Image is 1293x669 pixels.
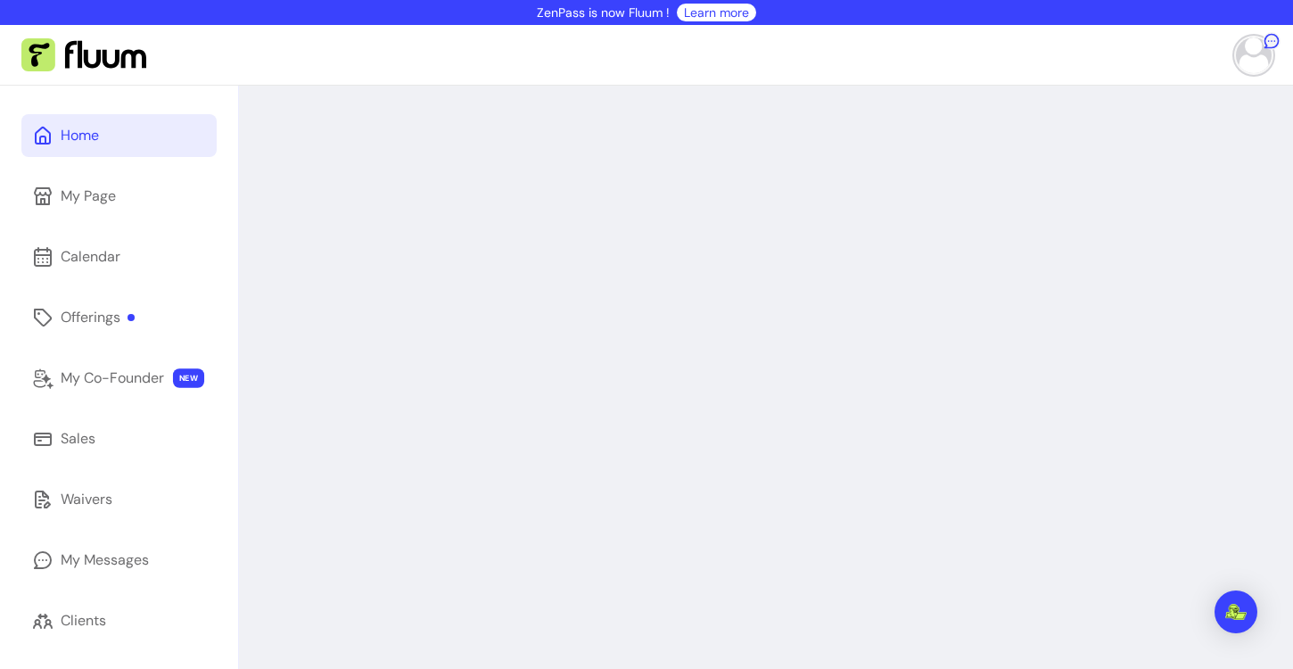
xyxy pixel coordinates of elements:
div: My Co-Founder [61,368,164,389]
div: Waivers [61,489,112,510]
a: Offerings [21,296,217,339]
p: ZenPass is now Fluum ! [537,4,670,21]
a: My Messages [21,539,217,582]
button: avatar [1229,37,1272,73]
a: My Co-Founder NEW [21,357,217,400]
img: avatar [1236,37,1272,73]
div: Open Intercom Messenger [1215,591,1257,633]
div: Calendar [61,246,120,268]
div: Clients [61,610,106,632]
span: NEW [173,368,204,388]
div: My Page [61,186,116,207]
div: Sales [61,428,95,450]
img: Fluum Logo [21,38,146,72]
a: Learn more [684,4,749,21]
a: Waivers [21,478,217,521]
a: Home [21,114,217,157]
div: Offerings [61,307,135,328]
a: Clients [21,599,217,642]
div: Home [61,125,99,146]
a: Calendar [21,235,217,278]
div: My Messages [61,549,149,571]
a: Sales [21,417,217,460]
a: My Page [21,175,217,218]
